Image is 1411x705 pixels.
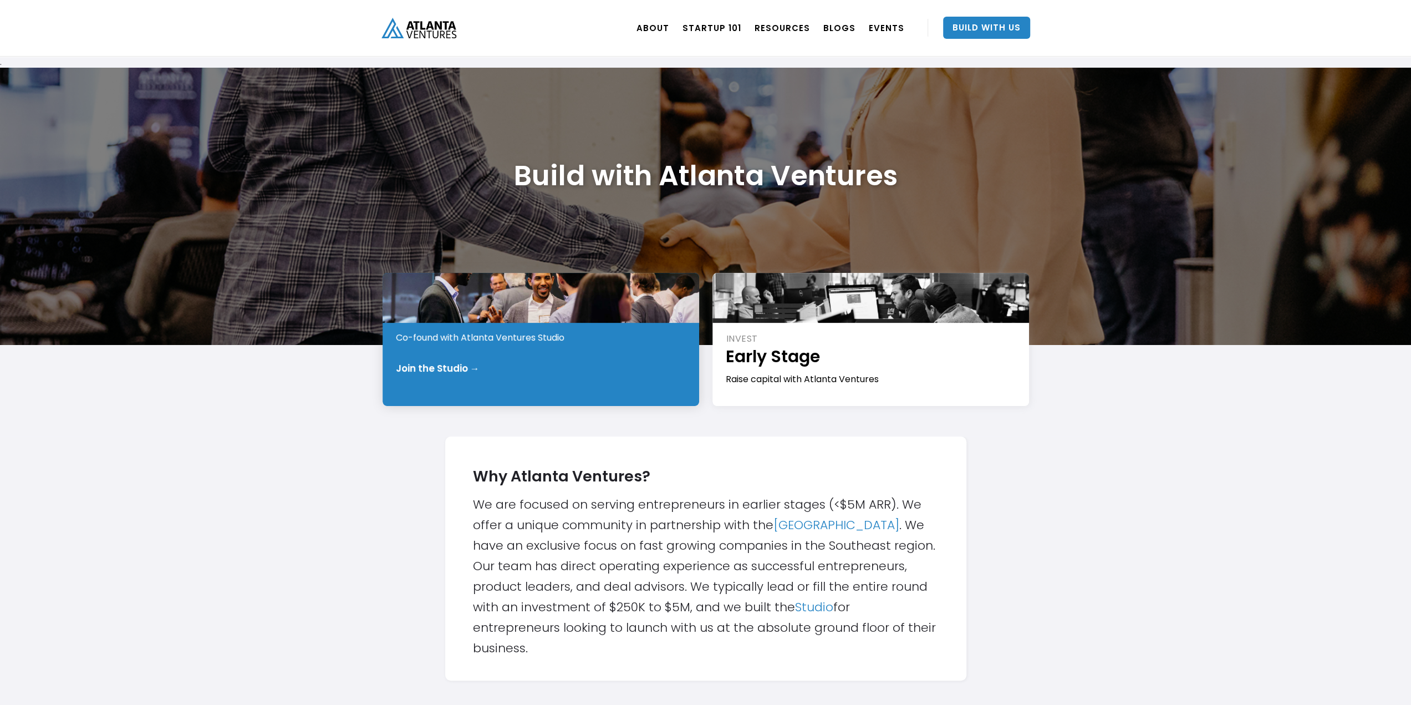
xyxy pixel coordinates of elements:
[473,466,650,486] strong: Why Atlanta Ventures?
[396,332,687,344] div: Co-found with Atlanta Ventures Studio
[473,459,939,658] div: We are focused on serving entrepreneurs in earlier stages (<$5M ARR). We offer a unique community...
[396,363,480,374] div: Join the Studio →
[712,273,1029,406] a: INVESTEarly StageRaise capital with Atlanta Ventures
[755,12,810,43] a: RESOURCES
[869,12,904,43] a: EVENTS
[514,159,898,192] h1: Build with Atlanta Ventures
[726,373,1017,386] div: Raise capital with Atlanta Ventures
[795,599,833,616] a: Studio
[823,12,855,43] a: BLOGS
[396,303,687,326] h1: Pre-Idea
[726,333,1017,345] div: INVEST
[636,12,669,43] a: ABOUT
[726,345,1017,368] h1: Early Stage
[682,12,741,43] a: Startup 101
[773,516,899,534] a: [GEOGRAPHIC_DATA]
[383,273,699,406] a: STARTPre-IdeaCo-found with Atlanta Ventures StudioJoin the Studio →
[943,17,1030,39] a: Build With Us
